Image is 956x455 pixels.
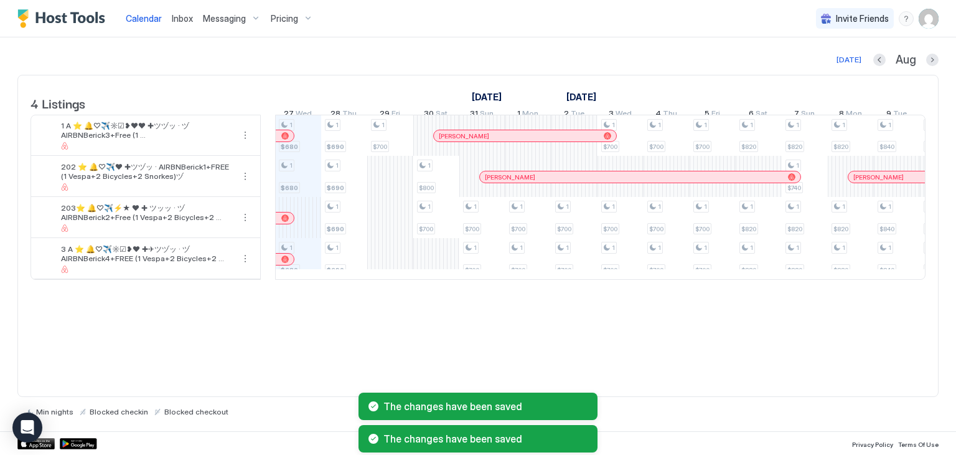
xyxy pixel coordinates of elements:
[469,88,505,106] a: August 12, 2025
[511,266,525,274] span: $700
[695,143,710,151] span: $700
[879,143,894,151] span: $840
[893,108,907,122] span: Tue
[335,203,339,211] span: 1
[561,106,588,124] a: September 2, 2025
[327,106,360,124] a: August 28, 2025
[658,203,661,211] span: 1
[564,108,569,122] span: 2
[271,13,298,24] span: Pricing
[439,132,489,140] span: [PERSON_NAME]
[873,54,886,66] button: Previous month
[335,244,339,252] span: 1
[883,106,910,124] a: September 9, 2025
[879,225,894,233] span: $840
[383,433,588,445] span: The changes have been saved
[663,108,677,122] span: Thu
[474,244,477,252] span: 1
[517,108,520,122] span: 1
[886,108,891,122] span: 9
[749,108,754,122] span: 6
[658,244,661,252] span: 1
[419,225,433,233] span: $700
[514,106,541,124] a: September 1, 2025
[520,203,523,211] span: 1
[289,244,293,252] span: 1
[842,203,845,211] span: 1
[30,93,85,112] span: 4 Listings
[603,266,617,274] span: $700
[467,106,497,124] a: August 31, 2025
[787,225,802,233] span: $820
[796,203,799,211] span: 1
[796,121,799,129] span: 1
[12,413,42,443] div: Open Intercom Messenger
[419,184,434,192] span: $800
[238,128,253,143] div: menu
[787,184,801,192] span: $740
[17,9,111,28] div: Host Tools Logo
[791,106,818,124] a: September 7, 2025
[126,12,162,25] a: Calendar
[327,143,344,151] span: $690
[480,108,494,122] span: Sun
[741,225,756,233] span: $820
[896,53,916,67] span: Aug
[335,161,339,170] span: 1
[39,208,59,228] div: listing image
[566,203,569,211] span: 1
[421,106,451,124] a: August 30, 2025
[649,143,663,151] span: $700
[609,108,614,122] span: 3
[327,266,344,274] span: $690
[39,125,59,145] div: listing image
[741,266,756,274] span: $820
[39,166,59,186] div: listing image
[842,244,845,252] span: 1
[382,121,385,129] span: 1
[616,108,632,122] span: Wed
[741,143,756,151] span: $820
[704,121,707,129] span: 1
[649,225,663,233] span: $700
[888,203,891,211] span: 1
[566,244,569,252] span: 1
[61,203,233,222] span: 203⭐️ 🔔♡✈️⚡★ ❤ ✚ ツッッ · ヅAIRBNBerick2+Free (1 Vespa+2 Bicycles+2 Snorkes)ヅ
[839,108,844,122] span: 8
[649,266,663,274] span: $700
[485,173,535,181] span: [PERSON_NAME]
[39,249,59,269] div: listing image
[750,121,753,129] span: 1
[853,173,904,181] span: [PERSON_NAME]
[746,106,771,124] a: September 6, 2025
[470,108,478,122] span: 31
[750,203,753,211] span: 1
[238,210,253,225] button: More options
[428,203,431,211] span: 1
[796,244,799,252] span: 1
[281,143,298,151] span: $680
[704,244,707,252] span: 1
[61,121,233,140] span: 1 A ⭐️ 🔔♡✈️☼☑❥❤❤ ✚ツヅッ · ヅAIRBNBerick3+Free (1 Vespa+2Bicycles+2Snorkes)ヅ
[289,161,293,170] span: 1
[330,108,340,122] span: 28
[238,169,253,184] div: menu
[836,106,865,124] a: September 8, 2025
[612,121,615,129] span: 1
[557,266,571,274] span: $700
[652,106,680,124] a: September 4, 2025
[281,184,298,192] span: $680
[172,13,193,24] span: Inbox
[695,266,710,274] span: $700
[836,13,889,24] span: Invite Friends
[238,128,253,143] button: More options
[926,54,939,66] button: Next month
[238,210,253,225] div: menu
[704,203,707,211] span: 1
[571,108,584,122] span: Tue
[377,106,403,124] a: August 29, 2025
[655,108,661,122] span: 4
[238,251,253,266] button: More options
[711,108,720,122] span: Fri
[238,169,253,184] button: More options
